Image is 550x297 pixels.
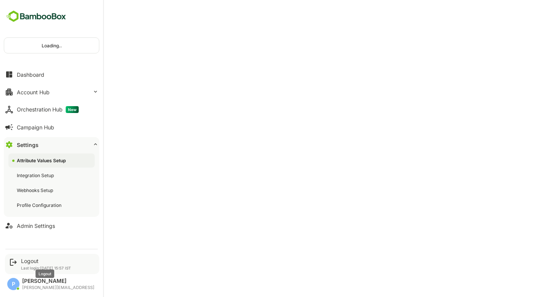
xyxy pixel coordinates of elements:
[22,278,94,284] div: [PERSON_NAME]
[4,102,99,117] button: Orchestration HubNew
[17,89,50,95] div: Account Hub
[4,67,99,82] button: Dashboard
[4,218,99,233] button: Admin Settings
[4,119,99,135] button: Campaign Hub
[22,285,94,290] div: [PERSON_NAME][EMAIL_ADDRESS]
[17,187,55,194] div: Webhooks Setup
[66,106,79,113] span: New
[4,9,68,24] img: BambooboxFullLogoMark.5f36c76dfaba33ec1ec1367b70bb1252.svg
[4,38,99,53] div: Loading..
[21,266,71,270] p: Last login: [DATE] 15:57 IST
[17,71,44,78] div: Dashboard
[17,157,67,164] div: Attribute Values Setup
[17,142,39,148] div: Settings
[7,278,19,290] div: P
[21,258,71,264] div: Logout
[4,137,99,152] button: Settings
[17,202,63,208] div: Profile Configuration
[4,84,99,100] button: Account Hub
[17,106,79,113] div: Orchestration Hub
[17,223,55,229] div: Admin Settings
[17,172,55,179] div: Integration Setup
[17,124,54,131] div: Campaign Hub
